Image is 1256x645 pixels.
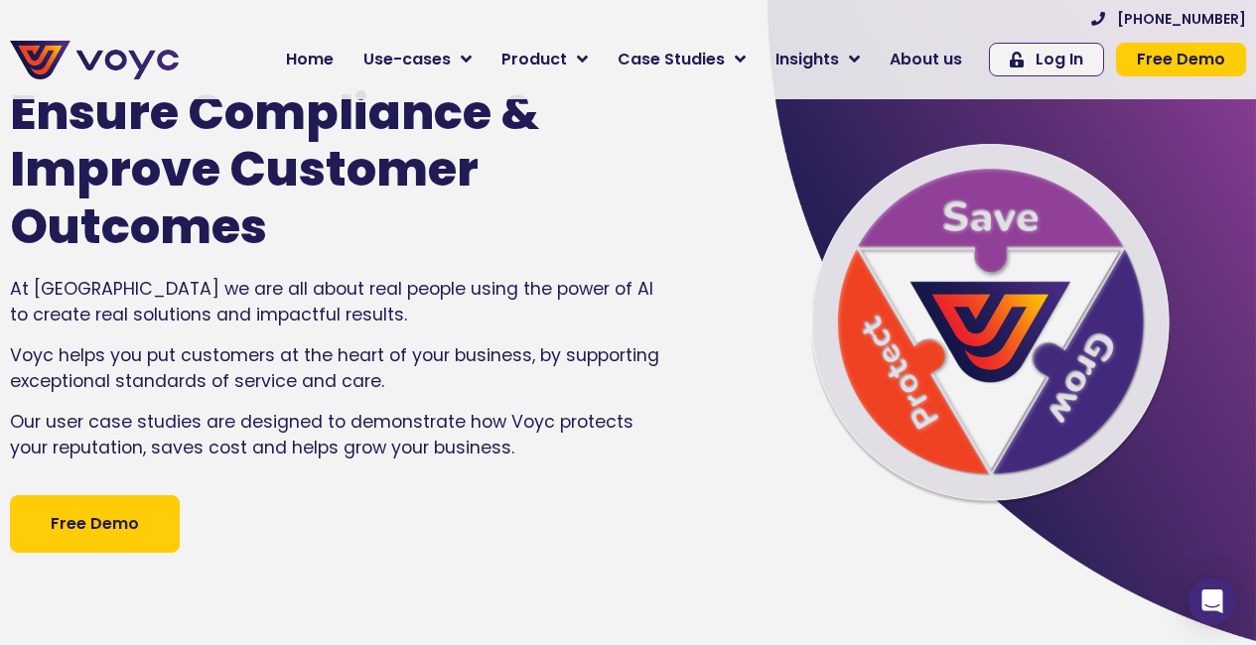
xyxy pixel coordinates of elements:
[890,48,962,71] span: About us
[10,495,180,553] a: Free Demo
[603,40,761,79] a: Case Studies
[618,48,725,71] span: Case Studies
[875,40,977,79] a: About us
[775,48,839,71] span: Insights
[10,409,669,461] p: Our user case studies are designed to demonstrate how Voyc protects your reputation, saves cost a...
[51,512,139,536] span: Free Demo
[1117,12,1246,26] span: [PHONE_NUMBER]
[1036,52,1083,67] span: Log In
[1188,578,1236,625] div: Open Intercom Messenger
[271,40,349,79] a: Home
[349,40,487,79] a: Use-cases
[10,41,179,79] img: voyc-full-logo
[10,342,669,395] p: Voyc helps you put customers at the heart of your business, by supporting exceptional standards o...
[487,40,603,79] a: Product
[10,84,610,256] h1: Ensure Compliance & Improve Customer Outcomes
[10,276,669,328] p: At [GEOGRAPHIC_DATA] we are all about real people using the power of AI to create real solutions ...
[363,48,451,71] span: Use-cases
[761,40,875,79] a: Insights
[501,48,567,71] span: Product
[1091,12,1246,26] a: [PHONE_NUMBER]
[1116,43,1246,76] a: Free Demo
[1137,52,1225,67] span: Free Demo
[286,48,334,71] span: Home
[989,43,1104,76] a: Log In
